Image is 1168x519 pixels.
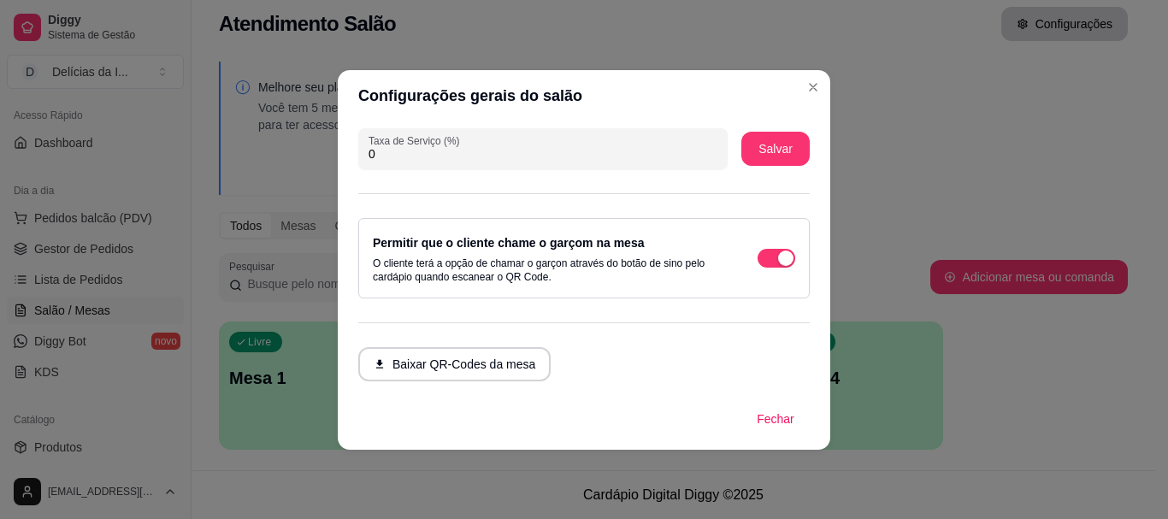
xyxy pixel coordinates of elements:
a: Baixar QR-Codes da mesa [358,358,551,373]
label: Taxa de Serviço (%) [369,133,465,148]
p: O cliente terá a opção de chamar o garçon através do botão de sino pelo cardápio quando escanear ... [373,257,723,284]
button: Salvar [741,132,810,166]
button: Baixar QR-Codes da mesa [358,347,551,381]
header: Configurações gerais do salão [338,70,830,121]
button: Close [799,74,827,101]
button: Fechar [741,402,810,436]
label: Permitir que o cliente chame o garçom na mesa [373,236,644,250]
input: Taxa de Serviço (%) [369,145,717,162]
